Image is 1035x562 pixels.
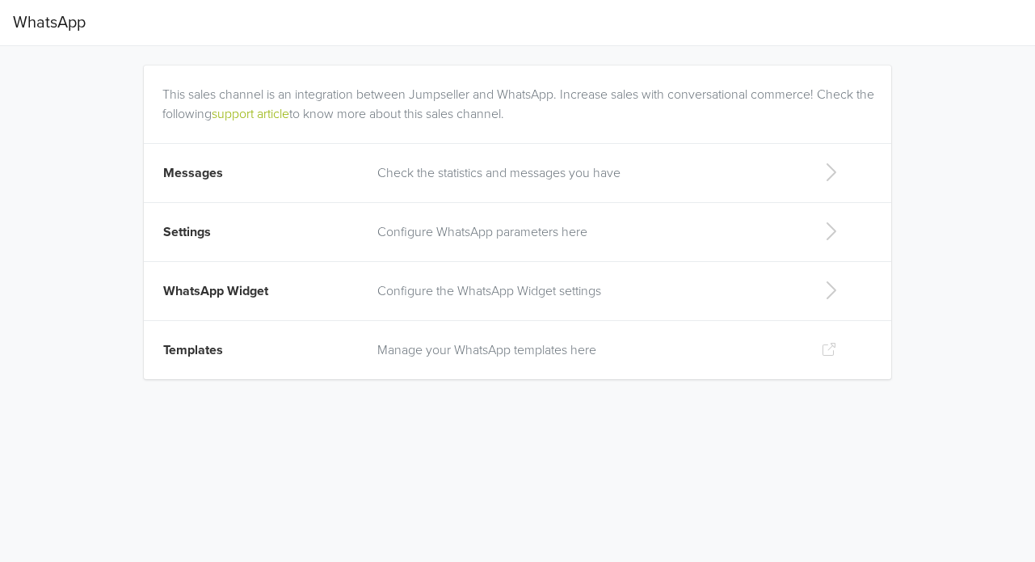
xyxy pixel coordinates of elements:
[377,222,796,242] p: Configure WhatsApp parameters here
[163,165,223,181] span: Messages
[377,281,796,301] p: Configure the WhatsApp Widget settings
[163,224,211,240] span: Settings
[377,163,796,183] p: Check the statistics and messages you have
[163,342,223,358] span: Templates
[377,340,796,360] p: Manage your WhatsApp templates here
[162,65,879,124] div: This sales channel is an integration between Jumpseller and WhatsApp. Increase sales with convers...
[13,6,86,39] span: WhatsApp
[212,106,289,122] a: support article
[163,283,268,299] span: WhatsApp Widget
[289,106,504,122] a: to know more about this sales channel.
